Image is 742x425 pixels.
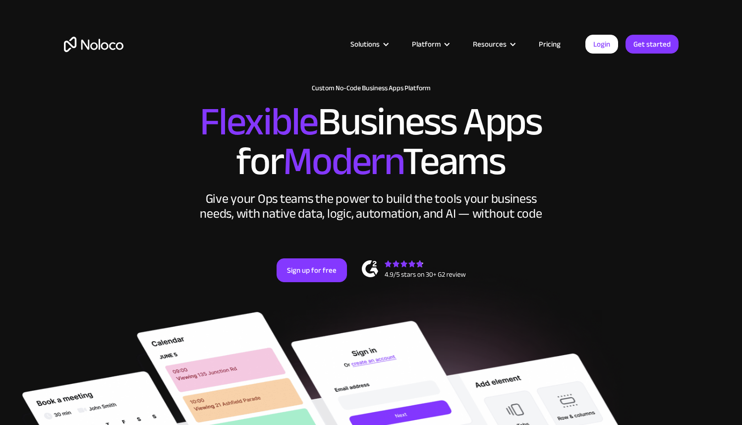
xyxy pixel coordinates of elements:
[460,38,526,51] div: Resources
[198,191,545,221] div: Give your Ops teams the power to build the tools your business needs, with native data, logic, au...
[412,38,441,51] div: Platform
[64,102,679,182] h2: Business Apps for Teams
[64,37,123,52] a: home
[626,35,679,54] a: Get started
[526,38,573,51] a: Pricing
[473,38,507,51] div: Resources
[277,258,347,282] a: Sign up for free
[283,124,402,198] span: Modern
[585,35,618,54] a: Login
[400,38,460,51] div: Platform
[200,85,318,159] span: Flexible
[338,38,400,51] div: Solutions
[350,38,380,51] div: Solutions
